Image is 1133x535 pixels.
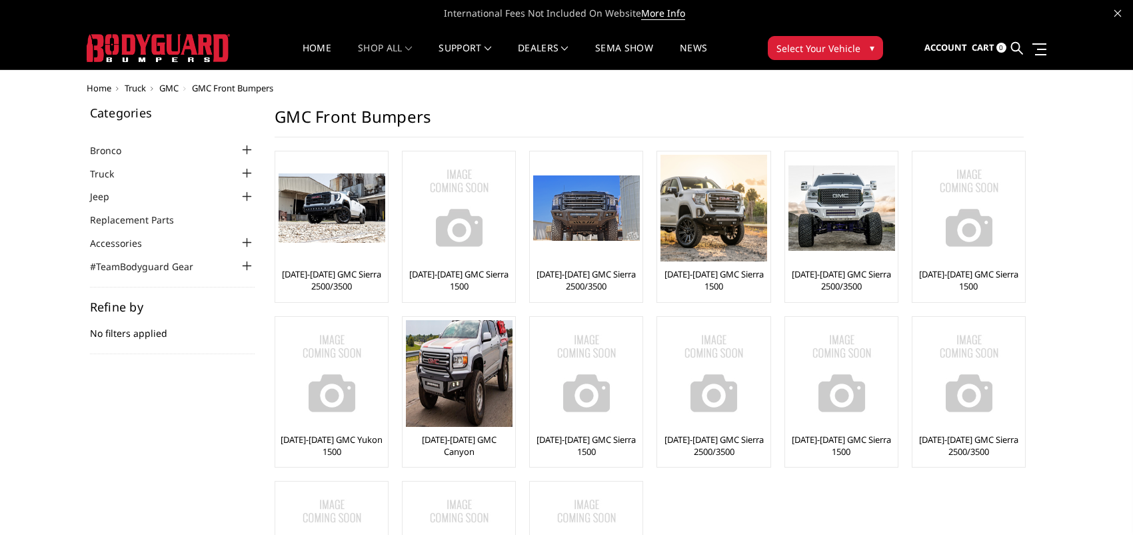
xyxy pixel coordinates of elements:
[768,36,883,60] button: Select Your Vehicle
[90,213,191,227] a: Replacement Parts
[641,7,685,20] a: More Info
[776,41,860,55] span: Select Your Vehicle
[192,82,273,94] span: GMC Front Bumpers
[870,41,874,55] span: ▾
[972,41,994,53] span: Cart
[924,30,967,66] a: Account
[406,155,512,261] a: No Image
[996,43,1006,53] span: 0
[972,30,1006,66] a: Cart 0
[90,259,210,274] a: #TeamBodyguard Gear
[90,143,138,157] a: Bronco
[660,434,766,458] a: [DATE]-[DATE] GMC Sierra 2500/3500
[90,236,159,250] a: Accessories
[660,268,766,292] a: [DATE]-[DATE] GMC Sierra 1500
[916,155,1022,261] img: No Image
[916,434,1022,458] a: [DATE]-[DATE] GMC Sierra 2500/3500
[87,34,230,62] img: BODYGUARD BUMPERS
[303,43,331,69] a: Home
[90,167,131,181] a: Truck
[788,320,895,427] img: No Image
[279,434,385,458] a: [DATE]-[DATE] GMC Yukon 1500
[406,434,512,458] a: [DATE]-[DATE] GMC Canyon
[660,320,767,427] img: No Image
[90,301,255,313] h5: Refine by
[595,43,653,69] a: SEMA Show
[680,43,707,69] a: News
[279,268,385,292] a: [DATE]-[DATE] GMC Sierra 2500/3500
[916,320,1022,427] img: No Image
[275,107,1024,137] h1: GMC Front Bumpers
[87,82,111,94] a: Home
[916,320,1022,427] a: No Image
[159,82,179,94] a: GMC
[533,434,639,458] a: [DATE]-[DATE] GMC Sierra 1500
[90,301,255,354] div: No filters applied
[90,189,126,203] a: Jeep
[916,155,1022,261] a: No Image
[518,43,568,69] a: Dealers
[533,268,639,292] a: [DATE]-[DATE] GMC Sierra 2500/3500
[279,320,385,427] img: No Image
[788,268,894,292] a: [DATE]-[DATE] GMC Sierra 2500/3500
[788,434,894,458] a: [DATE]-[DATE] GMC Sierra 1500
[406,155,513,261] img: No Image
[90,107,255,119] h5: Categories
[125,82,146,94] a: Truck
[916,268,1022,292] a: [DATE]-[DATE] GMC Sierra 1500
[924,41,967,53] span: Account
[533,320,640,427] img: No Image
[406,268,512,292] a: [DATE]-[DATE] GMC Sierra 1500
[533,320,639,427] a: No Image
[358,43,412,69] a: shop all
[439,43,491,69] a: Support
